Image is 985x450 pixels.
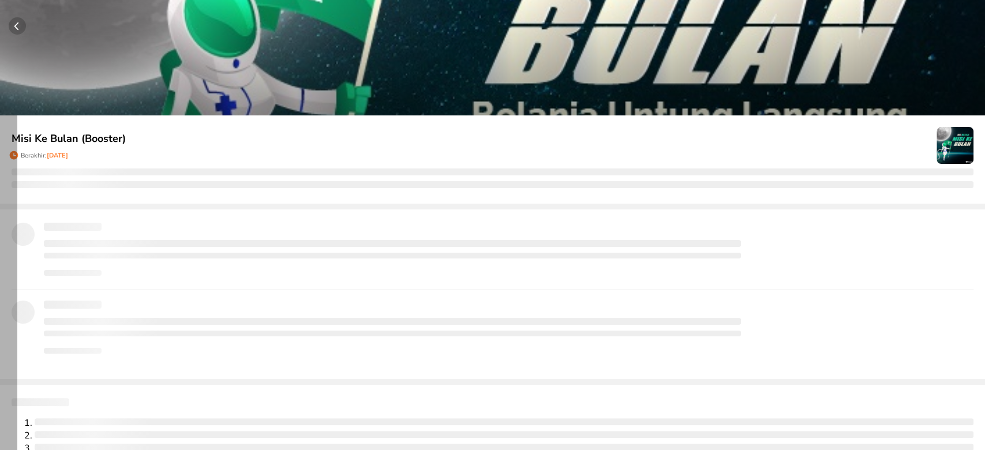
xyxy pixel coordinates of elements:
span: ‌ [44,253,741,258]
span: ‌ [12,223,35,246]
img: mission-icon-23212 [937,127,973,164]
span: [DATE] [47,151,68,160]
span: ‌ [44,223,102,231]
span: ‌ [12,181,973,188]
span: ‌ [35,418,973,425]
span: ‌ [12,168,973,175]
span: ‌ [44,348,102,354]
span: ‌ [35,431,973,438]
span: ‌ [44,301,102,309]
p: Berakhir: [21,151,68,160]
span: ‌ [44,331,741,336]
span: ‌ [44,270,102,276]
span: ‌ [44,240,741,247]
span: ‌ [12,398,69,406]
span: ‌ [44,318,741,325]
span: ‌ [12,301,35,324]
p: Misi Ke Bulan (Booster) [12,131,937,147]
